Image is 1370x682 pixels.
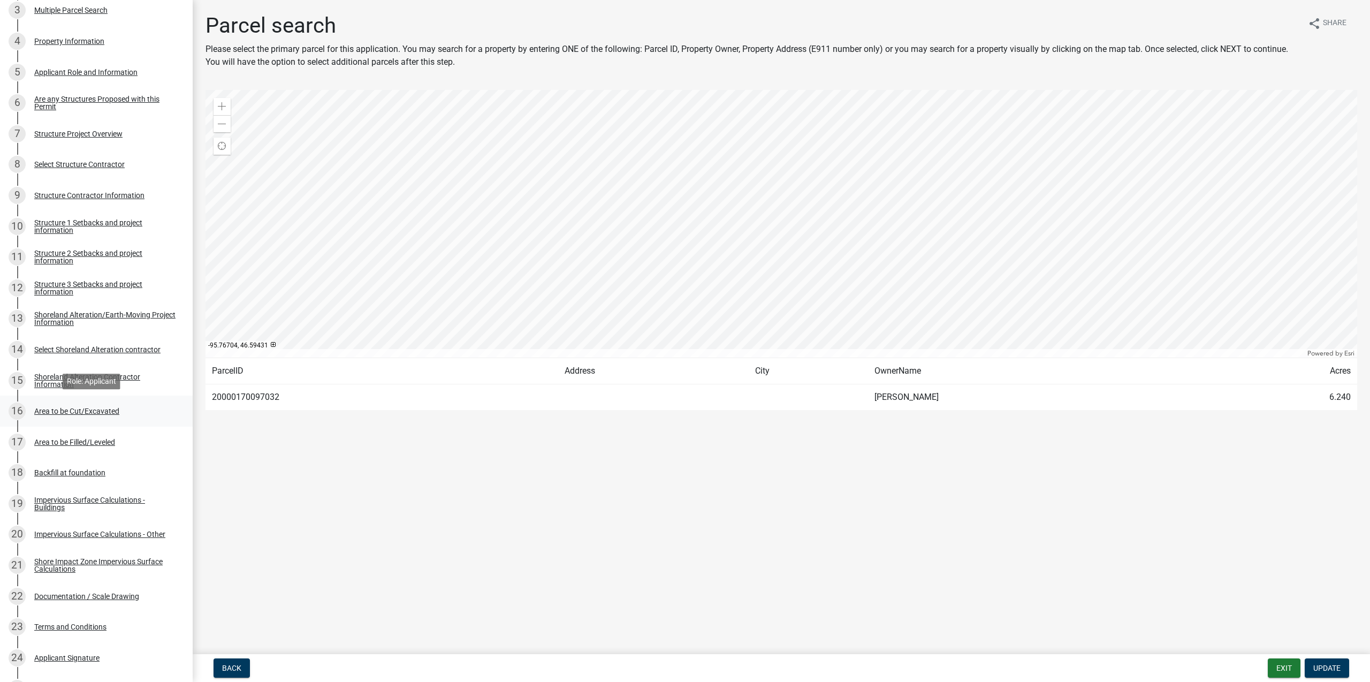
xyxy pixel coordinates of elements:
[222,664,241,672] span: Back
[34,623,106,631] div: Terms and Conditions
[1207,384,1357,411] td: 6.240
[1313,664,1341,672] span: Update
[34,249,176,264] div: Structure 2 Setbacks and project information
[205,384,558,411] td: 20000170097032
[205,358,558,384] td: ParcelID
[9,156,26,173] div: 8
[9,434,26,451] div: 17
[34,37,104,45] div: Property Information
[34,469,105,476] div: Backfill at foundation
[9,649,26,666] div: 24
[9,310,26,327] div: 13
[9,33,26,50] div: 4
[34,593,139,600] div: Documentation / Scale Drawing
[34,373,176,388] div: Shoreland Alteration Contractor Information
[34,69,138,76] div: Applicant Role and Information
[34,496,176,511] div: Impervious Surface Calculations - Buildings
[214,98,231,115] div: Zoom in
[558,358,749,384] td: Address
[9,403,26,420] div: 16
[9,187,26,204] div: 9
[205,43,1299,69] p: Please select the primary parcel for this application. You may search for a property by entering ...
[9,125,26,142] div: 7
[34,161,125,168] div: Select Structure Contractor
[34,281,176,295] div: Structure 3 Setbacks and project information
[34,654,100,662] div: Applicant Signature
[9,495,26,512] div: 19
[9,248,26,266] div: 11
[34,311,176,326] div: Shoreland Alteration/Earth-Moving Project Information
[214,658,250,678] button: Back
[1299,13,1355,34] button: shareShare
[1308,17,1321,30] i: share
[34,558,176,573] div: Shore Impact Zone Impervious Surface Calculations
[9,64,26,81] div: 5
[9,372,26,389] div: 15
[868,384,1206,411] td: [PERSON_NAME]
[34,130,123,138] div: Structure Project Overview
[9,618,26,635] div: 23
[34,95,176,110] div: Are any Structures Proposed with this Permit
[9,341,26,358] div: 14
[1323,17,1346,30] span: Share
[9,94,26,111] div: 6
[34,407,119,415] div: Area to be Cut/Excavated
[63,374,120,389] div: Role: Applicant
[34,531,165,538] div: Impervious Surface Calculations - Other
[1207,358,1357,384] td: Acres
[749,358,869,384] td: City
[1268,658,1300,678] button: Exit
[34,438,115,446] div: Area to be Filled/Leveled
[9,218,26,235] div: 10
[9,279,26,297] div: 12
[214,115,231,132] div: Zoom out
[1305,349,1357,358] div: Powered by
[34,346,161,353] div: Select Shoreland Alteration contractor
[214,138,231,155] div: Find my location
[1344,350,1354,357] a: Esri
[34,192,144,199] div: Structure Contractor Information
[34,219,176,234] div: Structure 1 Setbacks and project information
[9,557,26,574] div: 21
[9,464,26,481] div: 18
[9,588,26,605] div: 22
[1305,658,1349,678] button: Update
[9,526,26,543] div: 20
[205,13,1299,39] h1: Parcel search
[34,6,108,14] div: Multiple Parcel Search
[9,2,26,19] div: 3
[868,358,1206,384] td: OwnerName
